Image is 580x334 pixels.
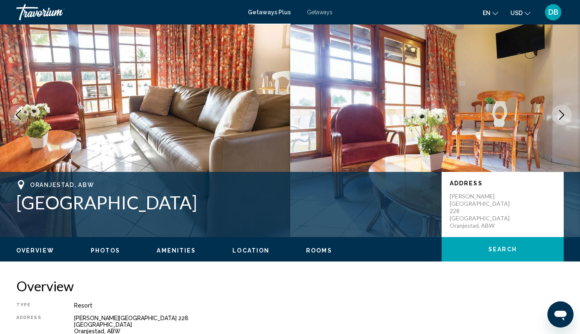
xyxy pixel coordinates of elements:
button: Change language [483,7,498,19]
button: Next image [552,105,572,125]
button: Photos [91,247,120,254]
a: Getaways [307,9,333,15]
button: Overview [16,247,54,254]
button: User Menu [543,4,564,21]
span: en [483,10,490,16]
button: Change currency [510,7,530,19]
p: Address [450,180,556,187]
button: Rooms [306,247,332,254]
span: Oranjestad, ABW [30,182,94,188]
div: Type [16,302,54,309]
iframe: Button to launch messaging window [547,301,573,327]
button: Amenities [157,247,196,254]
span: Search [488,246,517,253]
a: Travorium [16,4,240,20]
div: Resort [74,302,564,309]
a: Getaways Plus [248,9,291,15]
span: USD [510,10,523,16]
p: [PERSON_NAME][GEOGRAPHIC_DATA] 228 [GEOGRAPHIC_DATA] Oranjestad, ABW [450,193,515,229]
button: Location [232,247,269,254]
h2: Overview [16,278,564,294]
button: Previous image [8,105,28,125]
h1: [GEOGRAPHIC_DATA] [16,192,433,213]
button: Search [442,237,564,261]
span: DB [548,8,558,16]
